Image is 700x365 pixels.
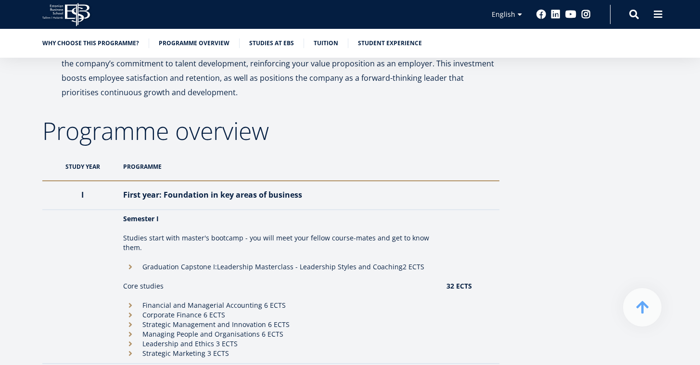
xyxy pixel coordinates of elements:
a: Studies at EBS [249,38,294,48]
li: Leadership and Ethics 3 ECTS [123,339,436,349]
strong: Semester I [123,214,159,223]
li: Graduation Capstone I: 2 ECTS [123,262,436,272]
a: Facebook [536,10,546,19]
input: Technology Innovation MBA [2,159,9,165]
h2: Programme overview [42,119,499,143]
strong: 32 ECTS [446,281,472,290]
span: Last Name [229,0,259,9]
li: Investing in an employee’s participation in the TIMBA programme demonstrates the company’s commit... [42,42,499,100]
li: Strategic Management and Innovation 6 ECTS [123,320,436,329]
th: Study year [42,152,119,181]
a: Why choose this programme? [42,38,139,48]
th: First year: Foundation in key areas of business [118,181,441,210]
span: One-year MBA (in Estonian) [11,134,89,142]
a: Youtube [565,10,576,19]
a: Instagram [581,10,591,19]
p: Studies start with master's bootcamp - you will meet your fellow course-mates and get to know them. [123,233,436,252]
li: Financial and Managerial Accounting 6 ECTS [123,301,436,310]
p: Core studies [123,281,436,291]
th: Programme [118,152,441,181]
span: Technology Innovation MBA [11,159,92,167]
input: One-year MBA (in Estonian) [2,134,9,140]
li: Managing People and Organisations 6 ECTS [123,329,436,339]
a: Linkedin [551,10,560,19]
a: Programme overview [159,38,229,48]
span: Two-year MBA [11,146,52,155]
li: Corporate Finance 6 ECTS [123,310,436,320]
th: I [42,181,119,210]
b: Leadership Masterclass - Leadership Styles and Coaching [217,262,403,271]
li: Strategic Marketing 3 ECTS [123,349,436,358]
a: Student experience [358,38,422,48]
input: Two-year MBA [2,147,9,153]
a: Tuition [314,38,338,48]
